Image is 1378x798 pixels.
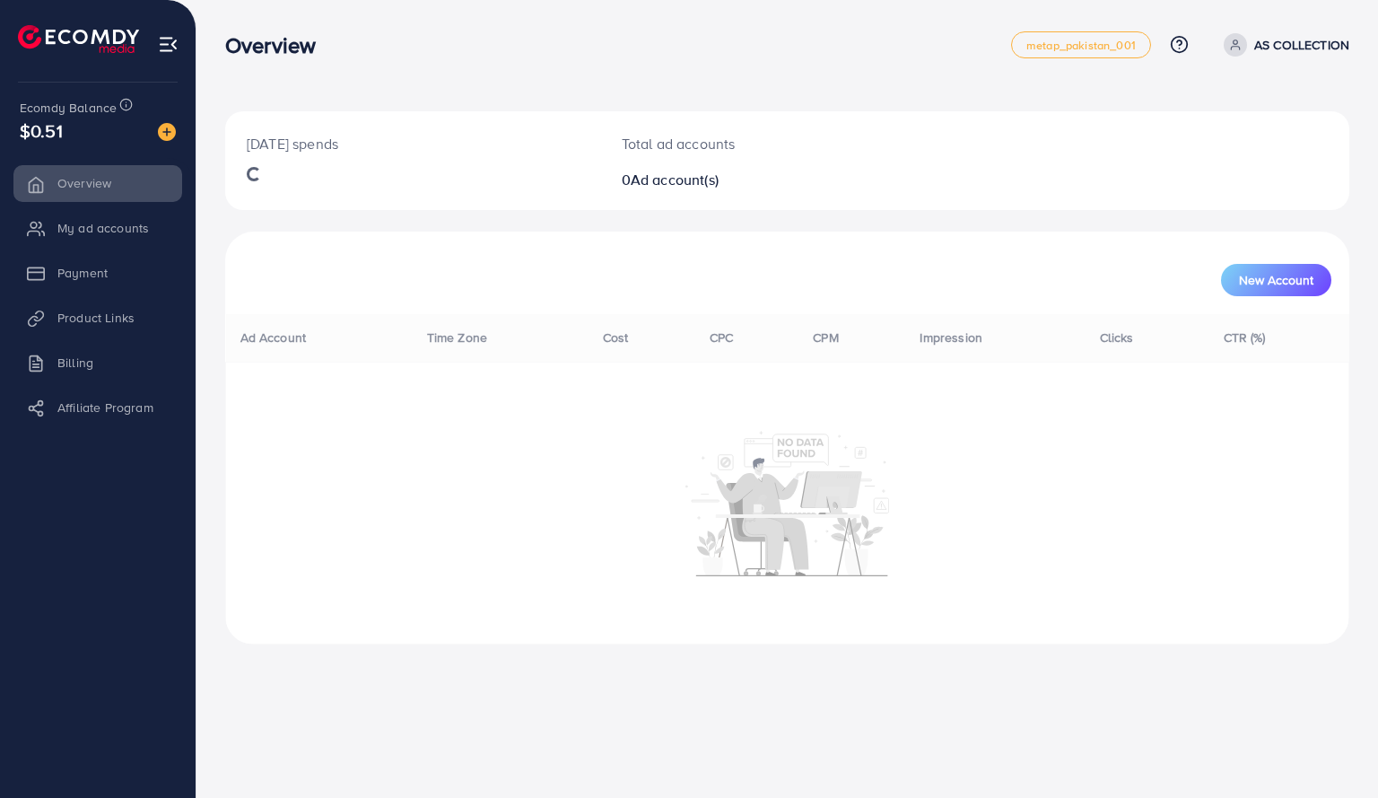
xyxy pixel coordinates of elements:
img: menu [158,34,179,55]
button: New Account [1221,264,1331,296]
img: logo [18,25,139,53]
h2: 0 [622,171,859,189]
span: Ad account(s) [631,170,719,189]
p: [DATE] spends [247,133,579,154]
span: Ecomdy Balance [20,99,117,117]
a: AS COLLECTION [1217,33,1349,57]
span: New Account [1239,274,1313,286]
img: image [158,123,176,141]
p: AS COLLECTION [1254,34,1349,56]
h3: Overview [225,32,330,58]
span: metap_pakistan_001 [1026,39,1136,51]
p: Total ad accounts [622,133,859,154]
span: $0.51 [20,118,63,144]
a: metap_pakistan_001 [1011,31,1151,58]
